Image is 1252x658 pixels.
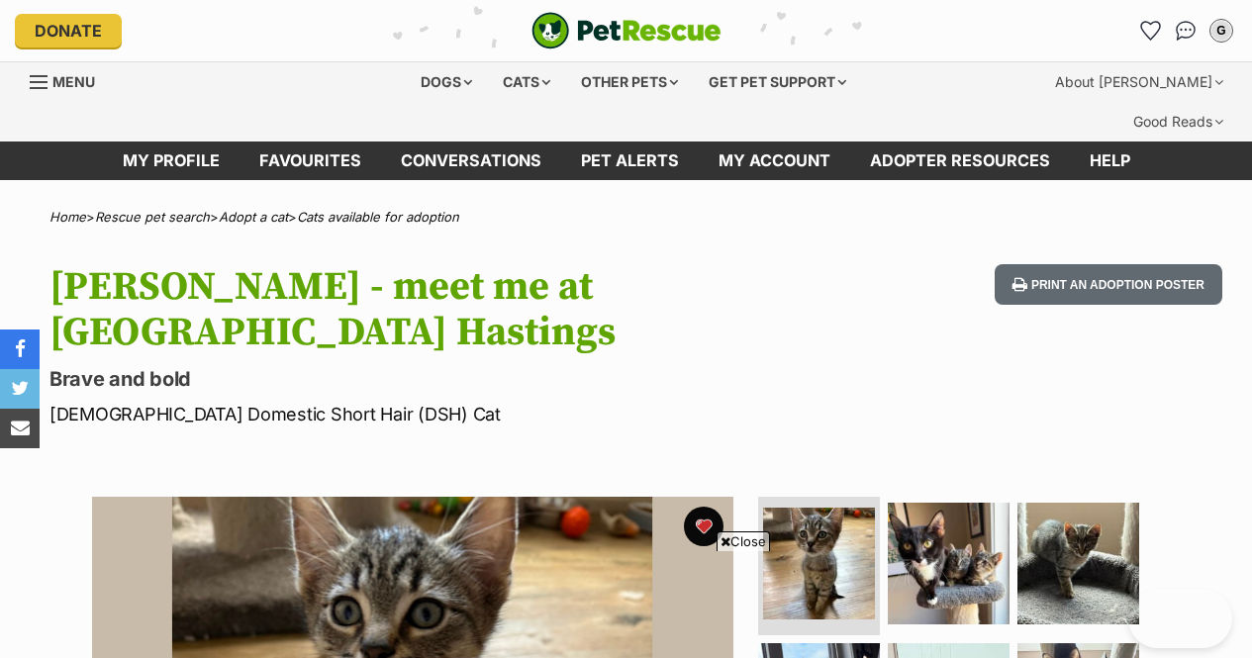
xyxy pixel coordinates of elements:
a: Menu [30,62,109,98]
button: My account [1205,15,1237,47]
a: Pet alerts [561,141,699,180]
div: Good Reads [1119,102,1237,141]
a: My profile [103,141,240,180]
span: Menu [52,73,95,90]
img: chat-41dd97257d64d25036548639549fe6c8038ab92f7586957e7f3b1b290dea8141.svg [1176,21,1197,41]
a: My account [699,141,850,180]
button: Print an adoption poster [995,264,1222,305]
h1: [PERSON_NAME] - meet me at [GEOGRAPHIC_DATA] Hastings [49,264,765,355]
img: logo-cat-932fe2b9b8326f06289b0f2fb663e598f794de774fb13d1741a6617ecf9a85b4.svg [531,12,722,49]
ul: Account quick links [1134,15,1237,47]
img: Photo of Zach Meet Me At Petstock Hastings [763,508,875,619]
div: About [PERSON_NAME] [1041,62,1237,102]
button: favourite [684,507,723,546]
a: Conversations [1170,15,1202,47]
iframe: Advertisement [266,559,987,648]
a: Cats available for adoption [297,209,459,225]
div: Other pets [567,62,692,102]
a: Help [1070,141,1150,180]
a: Adopt a cat [219,209,288,225]
span: Close [717,531,770,551]
div: Cats [489,62,564,102]
a: Donate [15,14,122,47]
a: Favourites [240,141,381,180]
div: Get pet support [695,62,860,102]
img: Photo of Zach Meet Me At Petstock Hastings [1017,503,1139,624]
a: conversations [381,141,561,180]
div: G [1211,21,1231,41]
div: Dogs [407,62,486,102]
iframe: Help Scout Beacon - Open [1128,589,1232,648]
img: Photo of Zach Meet Me At Petstock Hastings [888,503,1010,624]
a: PetRescue [531,12,722,49]
p: [DEMOGRAPHIC_DATA] Domestic Short Hair (DSH) Cat [49,401,765,427]
a: Favourites [1134,15,1166,47]
p: Brave and bold [49,365,765,393]
a: Adopter resources [850,141,1070,180]
a: Home [49,209,86,225]
a: Rescue pet search [95,209,210,225]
